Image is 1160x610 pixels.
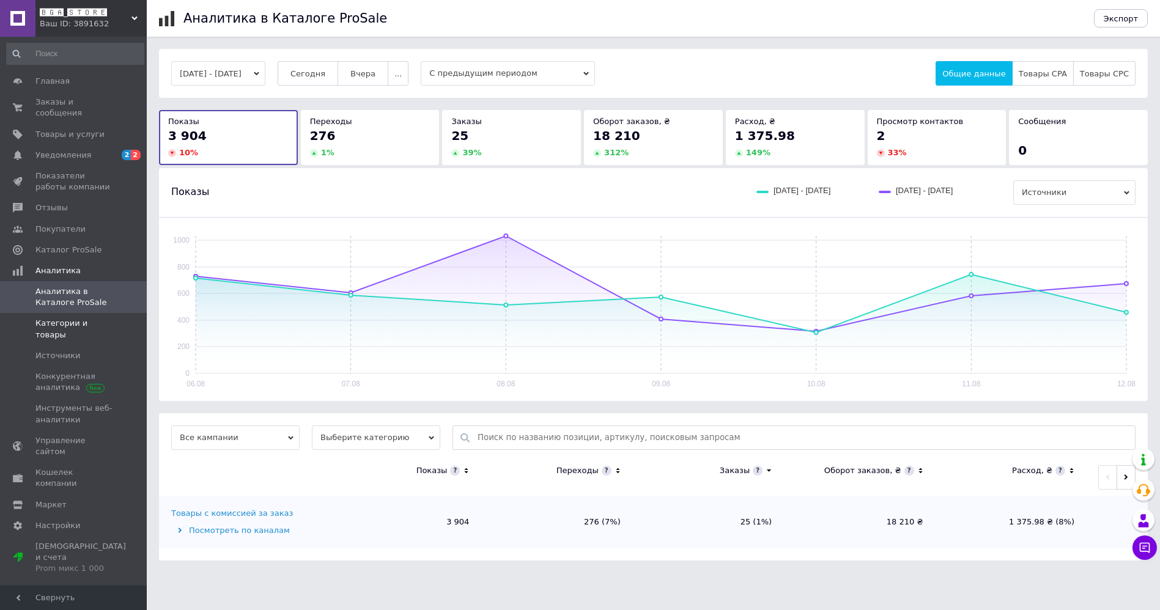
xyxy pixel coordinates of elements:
span: Маркет [35,499,67,510]
span: Просмотр контактов [877,117,964,126]
span: Все кампании [171,425,300,450]
text: 200 [177,342,190,351]
td: 18 210 ₴ [784,496,935,548]
span: Расход, ₴ [735,117,775,126]
button: Чат с покупателем [1132,535,1157,560]
text: 10.08 [807,380,826,388]
span: Товары и услуги [35,129,105,140]
span: Уведомления [35,150,91,161]
span: 0 [1018,143,1027,158]
span: Конкурентная аналитика [35,371,113,393]
input: Поиск [6,43,144,65]
span: Источники [35,350,80,361]
span: Аналитика [35,265,81,276]
button: Экспорт [1094,9,1148,28]
div: Оборот заказов, ₴ [824,465,901,476]
span: С предыдущим периодом [421,61,595,86]
span: 10 % [179,148,198,157]
input: Поиск по названию позиции, артикулу, поисковым запросам [478,426,1129,449]
h1: Аналитика в Каталоге ProSale [183,11,387,26]
div: Товары с комиссией за заказ [171,508,293,519]
span: 2 [131,150,141,160]
button: Сегодня [278,61,338,86]
span: 2 [122,150,131,160]
text: 12.08 [1117,380,1136,388]
span: Показы [168,117,199,126]
td: 276 (7%) [481,496,632,548]
span: Категории и товары [35,318,113,340]
span: 39 % [462,148,481,157]
span: Управление сайтом [35,435,113,457]
span: Товары CPC [1080,69,1129,78]
td: 25 (1%) [633,496,784,548]
span: Аналитика в Каталоге ProSale [35,286,113,308]
span: 🅱🅶🅰_🆂🆃🅾🆁🅴 [40,7,131,18]
text: 07.08 [342,380,360,388]
span: Покупатели [35,224,86,235]
div: Заказы [720,465,750,476]
button: Вчера [338,61,388,86]
button: ... [388,61,408,86]
span: Выберите категорию [312,425,440,450]
div: Показы [416,465,448,476]
button: Общие данные [936,61,1012,86]
span: 1 % [321,148,334,157]
span: Кошелек компании [35,467,113,489]
span: 2 [877,128,885,143]
button: Товары CPC [1073,61,1136,86]
span: 18 210 [593,128,640,143]
text: 800 [177,263,190,271]
span: Показатели работы компании [35,171,113,193]
td: 3 904 [330,496,481,548]
span: Отзывы [35,202,68,213]
text: 11.08 [962,380,980,388]
span: Заказы и сообщения [35,97,113,119]
span: 3 904 [168,128,207,143]
span: Настройки [35,520,80,531]
span: 312 % [604,148,629,157]
span: 33 % [888,148,907,157]
text: 09.08 [652,380,670,388]
span: 276 [310,128,336,143]
button: Товары CPA [1012,61,1074,86]
span: Каталог ProSale [35,244,102,255]
text: 600 [177,289,190,298]
span: Главная [35,76,70,87]
span: Заказы [451,117,481,126]
span: Источники [1013,180,1136,205]
div: Prom микс 1 000 [35,563,126,574]
span: [DEMOGRAPHIC_DATA] и счета [35,541,126,575]
td: 1 375.98 ₴ (8%) [936,496,1087,548]
text: 1000 [173,236,190,244]
span: 1 375.98 [735,128,795,143]
div: Расход, ₴ [1012,465,1052,476]
text: 0 [185,369,190,378]
span: Переходы [310,117,352,126]
span: Показы [171,185,209,199]
span: Вчера [350,69,375,78]
span: Сегодня [290,69,325,78]
text: 08.08 [497,380,515,388]
div: Переходы [556,465,599,476]
span: Сообщения [1018,117,1066,126]
span: Товары CPA [1019,69,1067,78]
span: Общие данные [942,69,1005,78]
button: [DATE] - [DATE] [171,61,265,86]
span: Экспорт [1104,14,1138,23]
span: Оборот заказов, ₴ [593,117,670,126]
span: 149 % [746,148,770,157]
span: Инструменты веб-аналитики [35,403,113,425]
span: ... [394,69,402,78]
span: 25 [451,128,468,143]
div: Ваш ID: 3891632 [40,18,147,29]
div: Посмотреть по каналам [171,525,327,536]
text: 06.08 [187,380,205,388]
text: 400 [177,316,190,325]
